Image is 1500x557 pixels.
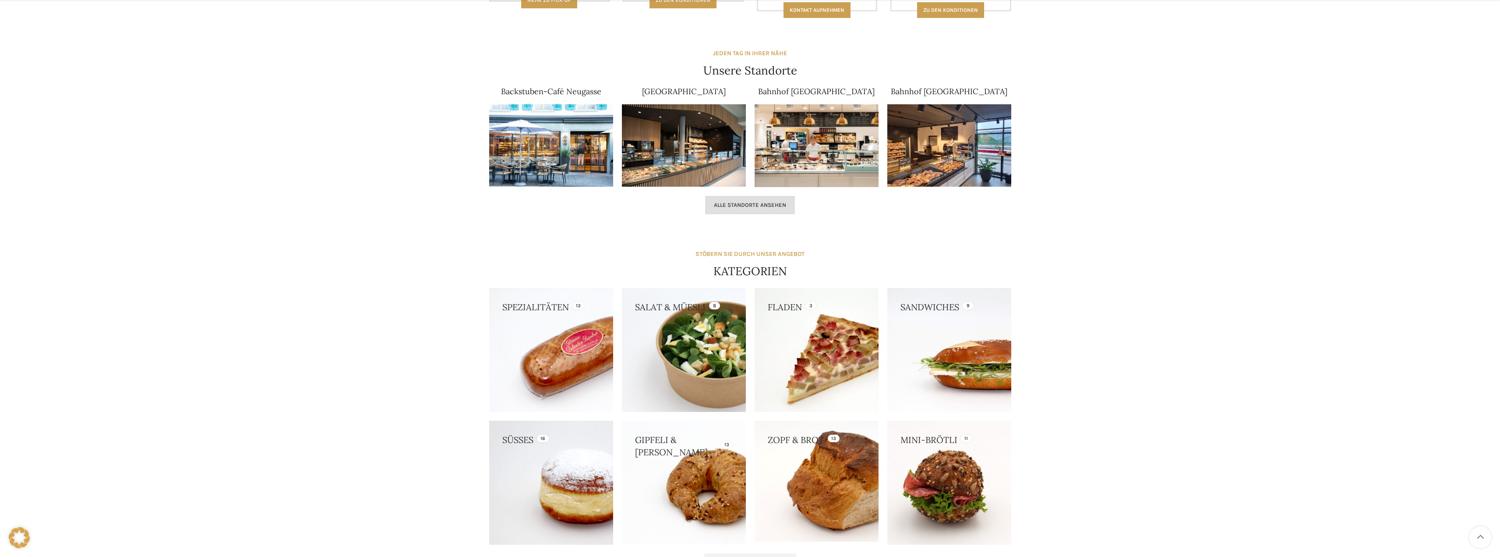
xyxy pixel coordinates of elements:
a: Backstuben-Café Neugasse [501,86,601,96]
a: Bahnhof [GEOGRAPHIC_DATA] [758,86,875,96]
span: Alle Standorte ansehen [714,202,786,209]
a: Kontakt aufnehmen [784,2,851,18]
a: [GEOGRAPHIC_DATA] [642,86,726,96]
div: STÖBERN SIE DURCH UNSER ANGEBOT [695,249,805,259]
h4: KATEGORIEN [713,263,787,279]
span: Kontakt aufnehmen [790,7,844,13]
a: Scroll to top button [1469,526,1491,548]
span: Zu den konditionen [923,7,978,13]
h4: Unsere Standorte [703,63,797,78]
div: JEDEN TAG IN IHRER NÄHE [713,49,787,58]
a: Zu den konditionen [917,2,984,18]
a: Bahnhof [GEOGRAPHIC_DATA] [891,86,1007,96]
a: Alle Standorte ansehen [705,196,795,214]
